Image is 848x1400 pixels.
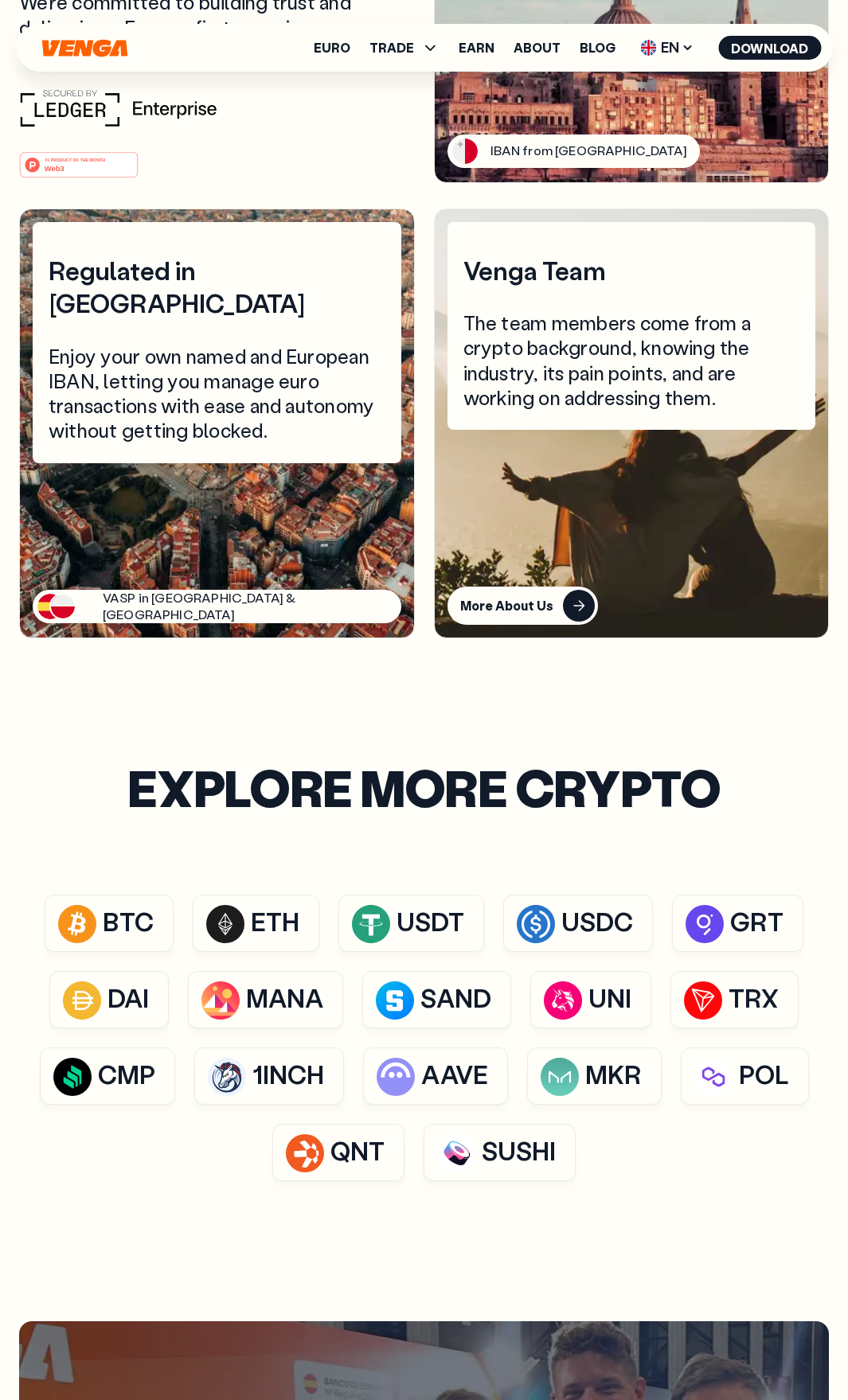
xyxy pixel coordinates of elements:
[463,254,800,287] div: Venga Team
[530,971,651,1028] button: uni
[527,1047,662,1105] button: mkr
[45,895,174,952] button: btc
[103,905,154,942] span: btc
[362,971,511,1028] button: sand
[49,593,76,620] img: flag-pl
[49,254,385,320] div: Regulated in [GEOGRAPHIC_DATA]
[338,895,484,952] button: usdt
[369,38,440,57] span: TRADE
[193,895,319,952] button: eth
[447,587,816,625] a: More About Us
[397,905,464,942] span: usdt
[640,40,656,56] img: flag-uk
[672,895,803,952] button: grt
[127,766,721,809] h2: EXPLORE more crypto
[98,1058,155,1094] span: cmp
[580,41,615,54] a: Blog
[369,41,414,54] span: TRADE
[314,41,350,54] a: Euro
[670,971,799,1028] button: trx
[718,36,821,60] button: Download
[681,1047,809,1105] button: pol
[729,981,779,1018] span: trx
[188,971,343,1028] button: mana
[19,152,218,183] a: #1 PRODUCT OF THE MONTHWeb3
[424,1124,576,1181] button: sushi
[460,598,553,614] div: More About Us
[635,35,699,60] span: EN
[588,981,631,1018] span: uni
[482,1134,556,1171] span: sushi
[514,41,561,54] a: About
[730,905,784,942] span: grt
[37,594,63,619] img: flag-es
[503,895,653,952] button: usdc
[246,981,323,1018] span: mana
[103,590,389,623] div: VASP in [GEOGRAPHIC_DATA] & [GEOGRAPHIC_DATA]
[330,1134,385,1171] span: qnt
[194,1047,344,1105] button: 1inch
[421,1058,488,1094] span: aave
[40,39,129,57] svg: Home
[420,981,491,1018] span: sand
[40,1047,175,1105] button: cmp
[561,905,633,942] span: usdc
[363,1047,508,1105] button: aave
[463,310,800,410] div: The team members come from a crypto background, knowing the industry, its pain points, and are wo...
[45,158,105,162] tspan: #1 PRODUCT OF THE MONTH
[452,138,478,164] img: flag-mt
[49,971,169,1028] button: dai
[272,1124,404,1181] button: qnt
[585,1058,642,1094] span: mkr
[252,1058,324,1094] span: 1inch
[251,905,299,942] span: eth
[490,142,687,159] div: IBAN from [GEOGRAPHIC_DATA]
[459,41,494,54] a: Earn
[107,981,149,1018] span: dai
[739,1058,789,1094] span: pol
[49,344,385,443] div: Enjoy your own named and European IBAN, letting you manage euro transactions with ease and autono...
[447,587,598,625] button: More About Us
[45,163,64,172] tspan: Web3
